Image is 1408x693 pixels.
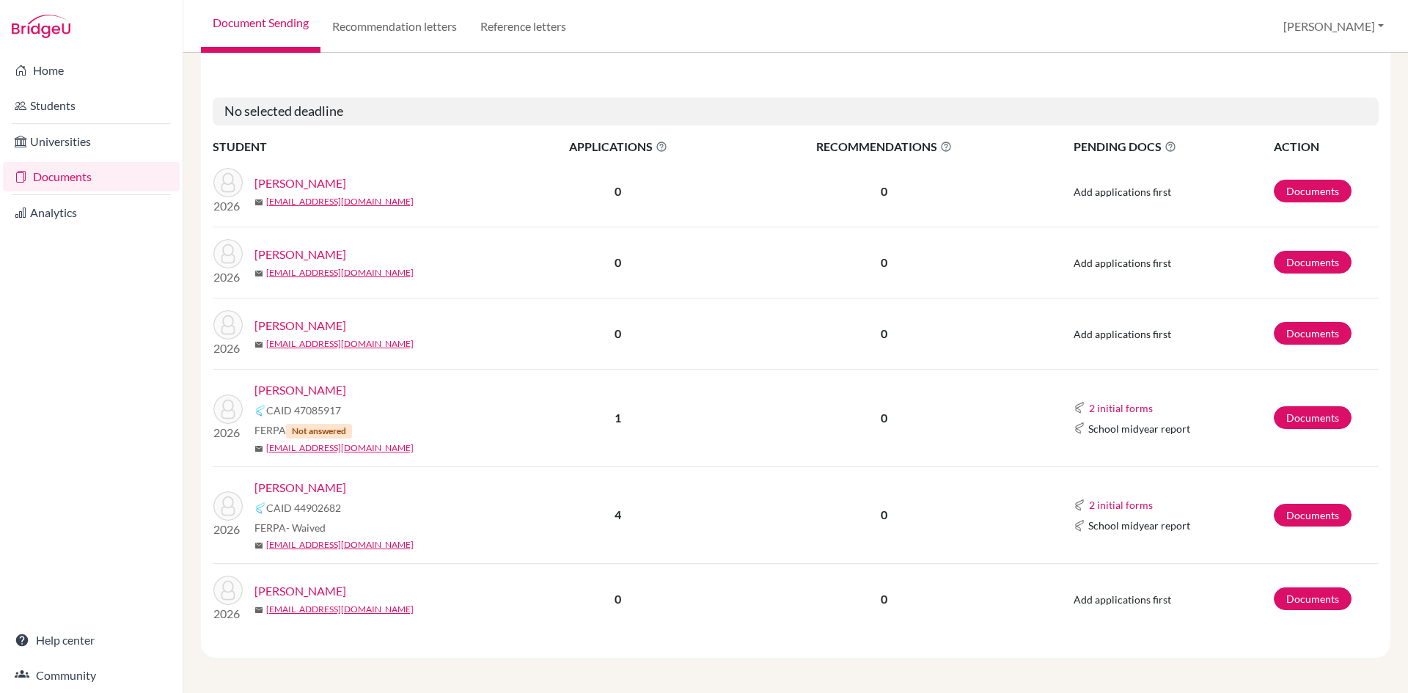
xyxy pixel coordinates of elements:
[3,56,180,85] a: Home
[213,197,243,215] p: 2026
[254,269,263,278] span: mail
[507,138,730,155] span: APPLICATIONS
[1074,138,1272,155] span: PENDING DOCS
[1277,12,1390,40] button: [PERSON_NAME]
[254,246,346,263] a: [PERSON_NAME]
[286,424,352,439] span: Not answered
[1074,520,1085,532] img: Common App logo
[1273,137,1379,156] th: ACTION
[3,162,180,191] a: Documents
[254,502,266,514] img: Common App logo
[1274,406,1352,429] a: Documents
[1074,328,1171,340] span: Add applications first
[1088,518,1190,533] span: School midyear report
[213,137,506,156] th: STUDENT
[1274,251,1352,274] a: Documents
[1274,587,1352,610] a: Documents
[1088,421,1190,436] span: School midyear report
[1088,400,1154,417] button: 2 initial forms
[731,254,1038,271] p: 0
[213,310,243,340] img: Sevaux, Adrien
[254,541,263,550] span: mail
[286,521,326,534] span: - Waived
[254,444,263,453] span: mail
[254,340,263,349] span: mail
[213,268,243,286] p: 2026
[254,175,346,192] a: [PERSON_NAME]
[3,198,180,227] a: Analytics
[3,91,180,120] a: Students
[266,403,341,418] span: CAID 47085917
[731,138,1038,155] span: RECOMMENDATIONS
[615,326,621,340] b: 0
[254,198,263,207] span: mail
[266,337,414,351] a: [EMAIL_ADDRESS][DOMAIN_NAME]
[266,603,414,616] a: [EMAIL_ADDRESS][DOMAIN_NAME]
[213,521,243,538] p: 2026
[3,127,180,156] a: Universities
[213,576,243,605] img: Whiting, Parker
[266,500,341,516] span: CAID 44902682
[254,422,352,439] span: FERPA
[254,317,346,334] a: [PERSON_NAME]
[213,98,1379,125] h5: No selected deadline
[213,168,243,197] img: Daffey, Wilder
[213,491,243,521] img: Tans, Jacopo
[731,183,1038,200] p: 0
[731,506,1038,524] p: 0
[266,266,414,279] a: [EMAIL_ADDRESS][DOMAIN_NAME]
[615,411,621,425] b: 1
[266,538,414,551] a: [EMAIL_ADDRESS][DOMAIN_NAME]
[1274,180,1352,202] a: Documents
[12,15,70,38] img: Bridge-U
[266,441,414,455] a: [EMAIL_ADDRESS][DOMAIN_NAME]
[731,590,1038,608] p: 0
[254,381,346,399] a: [PERSON_NAME]
[1088,496,1154,513] button: 2 initial forms
[1074,499,1085,511] img: Common App logo
[266,195,414,208] a: [EMAIL_ADDRESS][DOMAIN_NAME]
[254,582,346,600] a: [PERSON_NAME]
[213,424,243,441] p: 2026
[213,239,243,268] img: Gurdjian, Gabriel
[1274,322,1352,345] a: Documents
[615,184,621,198] b: 0
[1074,422,1085,434] img: Common App logo
[731,325,1038,342] p: 0
[1074,593,1171,606] span: Add applications first
[254,606,263,615] span: mail
[213,395,243,424] img: Stephanakis, Ian
[254,479,346,496] a: [PERSON_NAME]
[213,605,243,623] p: 2026
[254,405,266,417] img: Common App logo
[1074,402,1085,414] img: Common App logo
[615,592,621,606] b: 0
[213,340,243,357] p: 2026
[1074,257,1171,269] span: Add applications first
[3,661,180,690] a: Community
[615,255,621,269] b: 0
[1074,186,1171,198] span: Add applications first
[731,409,1038,427] p: 0
[254,520,326,535] span: FERPA
[1274,504,1352,527] a: Documents
[615,507,621,521] b: 4
[3,626,180,655] a: Help center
